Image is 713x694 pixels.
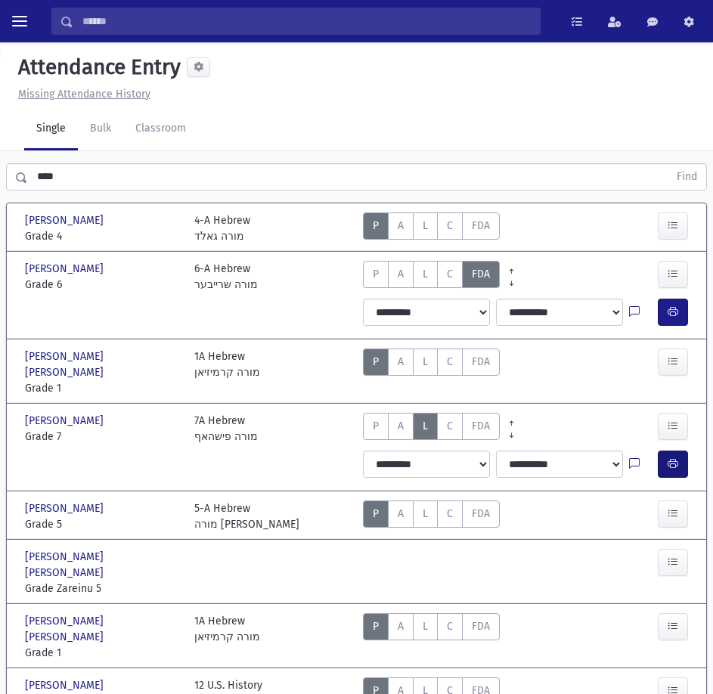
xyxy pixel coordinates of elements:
span: [PERSON_NAME] [25,677,107,693]
span: Grade Zareinu 5 [25,581,179,596]
span: [PERSON_NAME] [25,500,107,516]
span: L [423,620,428,633]
u: Missing Attendance History [18,88,150,101]
a: Single [24,108,78,150]
div: AttTypes [363,349,500,396]
div: AttTypes [363,613,500,661]
div: 1A Hebrew מורה קרמיזיאן [194,613,260,661]
button: toggle menu [6,8,33,35]
span: P [373,268,379,280]
span: A [398,268,404,280]
span: L [423,268,428,280]
span: Grade 1 [25,645,179,661]
a: Missing Attendance History [12,88,150,101]
span: Grade 1 [25,380,179,396]
span: P [373,355,379,368]
span: A [398,420,404,432]
span: Grade 4 [25,228,179,244]
span: L [423,507,428,520]
span: C [447,507,453,520]
input: Search [73,8,540,35]
span: [PERSON_NAME] [25,212,107,228]
div: 1A Hebrew מורה קרמיזיאן [194,349,260,396]
span: L [423,219,428,232]
span: A [398,507,404,520]
span: L [423,355,428,368]
a: Bulk [78,108,123,150]
div: 5-A Hebrew מורה [PERSON_NAME] [194,500,299,532]
span: [PERSON_NAME] [PERSON_NAME] [25,349,179,380]
span: L [423,420,428,432]
span: FDA [472,507,490,520]
span: A [398,355,404,368]
span: [PERSON_NAME] [PERSON_NAME] [25,549,179,581]
span: Grade 6 [25,277,179,293]
span: C [447,420,453,432]
span: P [373,219,379,232]
div: 6-A Hebrew מורה שרייבער [194,261,258,293]
span: FDA [472,219,490,232]
span: C [447,355,453,368]
span: Grade 7 [25,429,179,445]
button: Find [668,164,706,190]
div: 7A Hebrew מורה פישהאף [194,413,258,445]
div: AttTypes [363,212,500,244]
span: FDA [472,620,490,633]
a: Classroom [123,108,198,150]
span: C [447,620,453,633]
span: FDA [472,420,490,432]
span: FDA [472,268,490,280]
span: Grade 5 [25,516,179,532]
h5: Attendance Entry [12,54,181,80]
span: C [447,219,453,232]
div: 4-A Hebrew מורה גאלד [194,212,250,244]
span: A [398,620,404,633]
span: P [373,620,379,633]
div: AttTypes [363,500,500,532]
div: AttTypes [363,413,500,445]
span: C [447,268,453,280]
span: [PERSON_NAME] [PERSON_NAME] [25,613,179,645]
span: [PERSON_NAME] [25,413,107,429]
span: P [373,507,379,520]
div: AttTypes [363,261,500,293]
span: A [398,219,404,232]
span: [PERSON_NAME] [25,261,107,277]
span: P [373,420,379,432]
span: FDA [472,355,490,368]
